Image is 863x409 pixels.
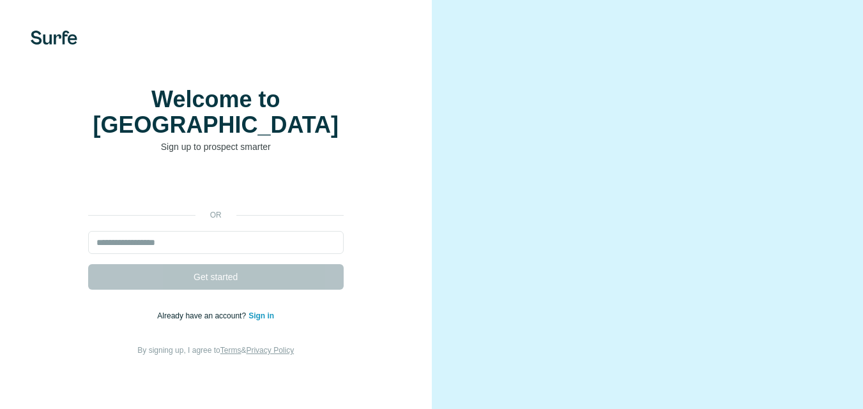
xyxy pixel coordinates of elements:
img: Surfe's logo [31,31,77,45]
span: By signing up, I agree to & [137,346,294,355]
p: Sign up to prospect smarter [88,140,344,153]
h1: Welcome to [GEOGRAPHIC_DATA] [88,87,344,138]
a: Privacy Policy [246,346,294,355]
iframe: Sign in with Google Button [82,172,350,200]
span: Already have an account? [157,311,248,320]
p: or [195,209,236,221]
a: Sign in [248,311,274,320]
a: Terms [220,346,241,355]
